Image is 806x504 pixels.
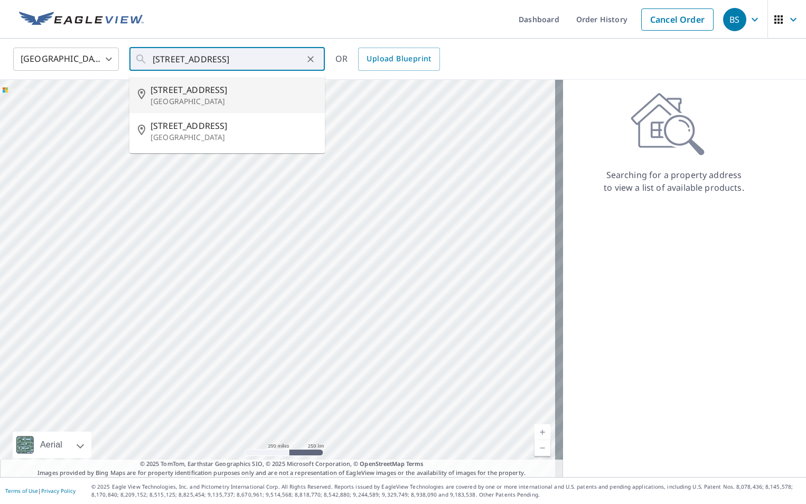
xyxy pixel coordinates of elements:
a: Terms of Use [5,487,38,494]
span: © 2025 TomTom, Earthstar Geographics SIO, © 2025 Microsoft Corporation, © [140,460,424,469]
a: Upload Blueprint [358,48,439,71]
a: Privacy Policy [41,487,76,494]
a: Current Level 5, Zoom Out [535,440,550,456]
span: Upload Blueprint [367,52,431,66]
div: Aerial [37,432,65,458]
div: Aerial [13,432,91,458]
div: BS [723,8,746,31]
a: Current Level 5, Zoom In [535,424,550,440]
a: OpenStreetMap [360,460,404,468]
p: Searching for a property address to view a list of available products. [603,169,745,194]
span: [STREET_ADDRESS] [151,119,316,132]
p: [GEOGRAPHIC_DATA] [151,96,316,107]
p: [GEOGRAPHIC_DATA] [151,132,316,143]
p: | [5,488,76,494]
div: OR [335,48,440,71]
a: Terms [406,460,424,468]
img: EV Logo [19,12,144,27]
input: Search by address or latitude-longitude [153,44,303,74]
span: [STREET_ADDRESS] [151,83,316,96]
a: Cancel Order [641,8,714,31]
div: [GEOGRAPHIC_DATA] [13,44,119,74]
button: Clear [303,52,318,67]
p: © 2025 Eagle View Technologies, Inc. and Pictometry International Corp. All Rights Reserved. Repo... [91,483,801,499]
